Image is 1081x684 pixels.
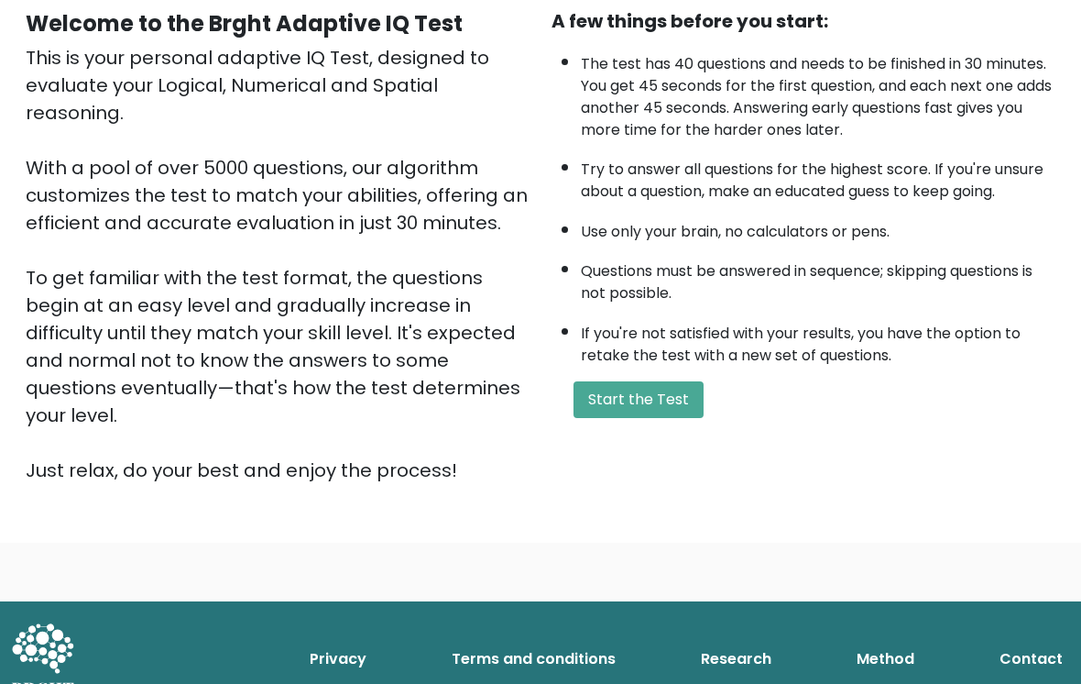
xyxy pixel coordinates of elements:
[26,44,530,484] div: This is your personal adaptive IQ Test, designed to evaluate your Logical, Numerical and Spatial ...
[581,251,1055,304] li: Questions must be answered in sequence; skipping questions is not possible.
[581,314,1055,367] li: If you're not satisfied with your results, you have the option to retake the test with a new set ...
[992,641,1070,678] a: Contact
[849,641,922,678] a: Method
[551,7,1055,35] div: A few things before you start:
[693,641,779,678] a: Research
[26,8,463,39] b: Welcome to the Brght Adaptive IQ Test
[573,381,704,418] button: Start the Test
[581,149,1055,203] li: Try to answer all questions for the highest score. If you're unsure about a question, make an edu...
[302,641,374,678] a: Privacy
[581,44,1055,141] li: The test has 40 questions and needs to be finished in 30 minutes. You get 45 seconds for the firs...
[581,212,1055,243] li: Use only your brain, no calculators or pens.
[444,641,623,678] a: Terms and conditions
